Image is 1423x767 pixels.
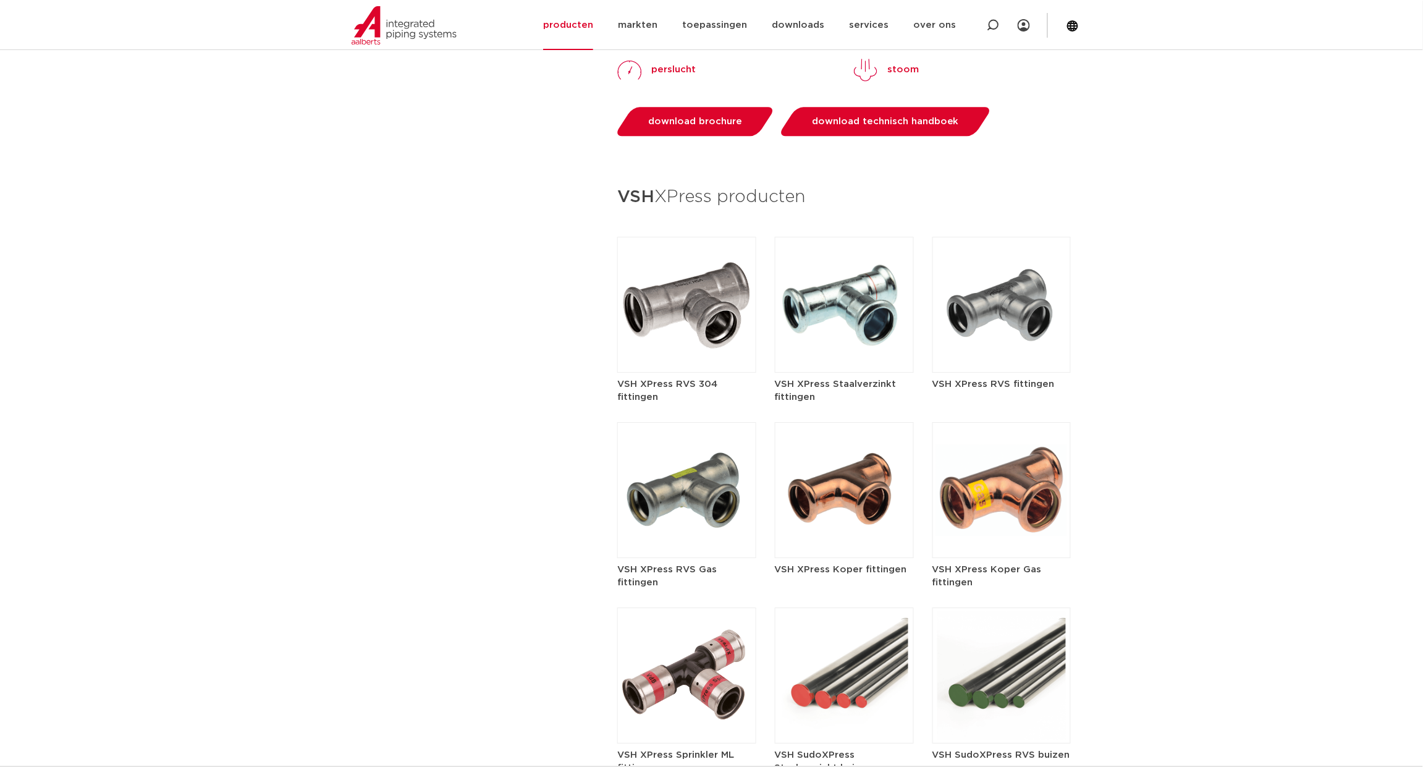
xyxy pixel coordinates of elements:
span: download brochure [648,117,742,126]
a: VSH XPress RVS Gas fittingen [617,485,756,589]
p: perslucht [651,62,696,77]
a: stoom [853,57,919,82]
a: VSH SudoXPress RVS buizen [932,671,1071,761]
h5: VSH XPress Koper fittingen [775,563,914,576]
h5: VSH XPress Koper Gas fittingen [932,563,1071,589]
a: download technisch handboek [778,107,994,136]
a: VSH XPress RVS 304 fittingen [617,300,756,404]
strong: VSH [617,189,654,206]
h5: VSH SudoXPress RVS buizen [932,748,1071,761]
a: perslucht [617,57,696,82]
h3: XPress producten [617,183,1071,212]
a: VSH XPress Koper Gas fittingen [932,485,1071,589]
a: VSH XPress RVS fittingen [932,300,1071,391]
h5: VSH XPress Staalverzinkt fittingen [775,378,914,404]
span: download technisch handboek [812,117,959,126]
h5: VSH XPress RVS 304 fittingen [617,378,756,404]
a: VSH XPress Staalverzinkt fittingen [775,300,914,404]
h5: VSH XPress RVS fittingen [932,378,1071,391]
a: download brochure [614,107,777,136]
p: stoom [887,62,919,77]
a: VSH XPress Koper fittingen [775,485,914,576]
h5: VSH XPress RVS Gas fittingen [617,563,756,589]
